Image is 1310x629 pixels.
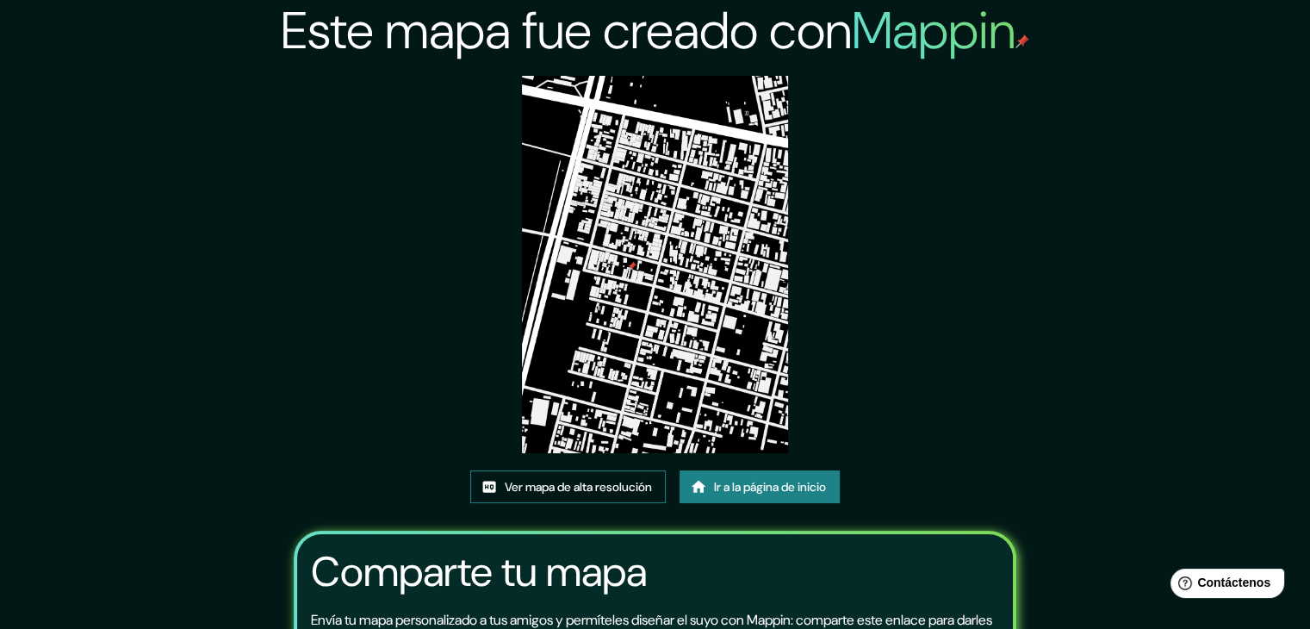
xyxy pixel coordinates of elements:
[680,470,840,503] a: Ir a la página de inicio
[311,545,647,599] font: Comparte tu mapa
[505,479,652,495] font: Ver mapa de alta resolución
[522,76,789,453] img: created-map
[470,470,666,503] a: Ver mapa de alta resolución
[1157,562,1291,610] iframe: Lanzador de widgets de ayuda
[1015,34,1029,48] img: pin de mapeo
[714,479,826,495] font: Ir a la página de inicio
